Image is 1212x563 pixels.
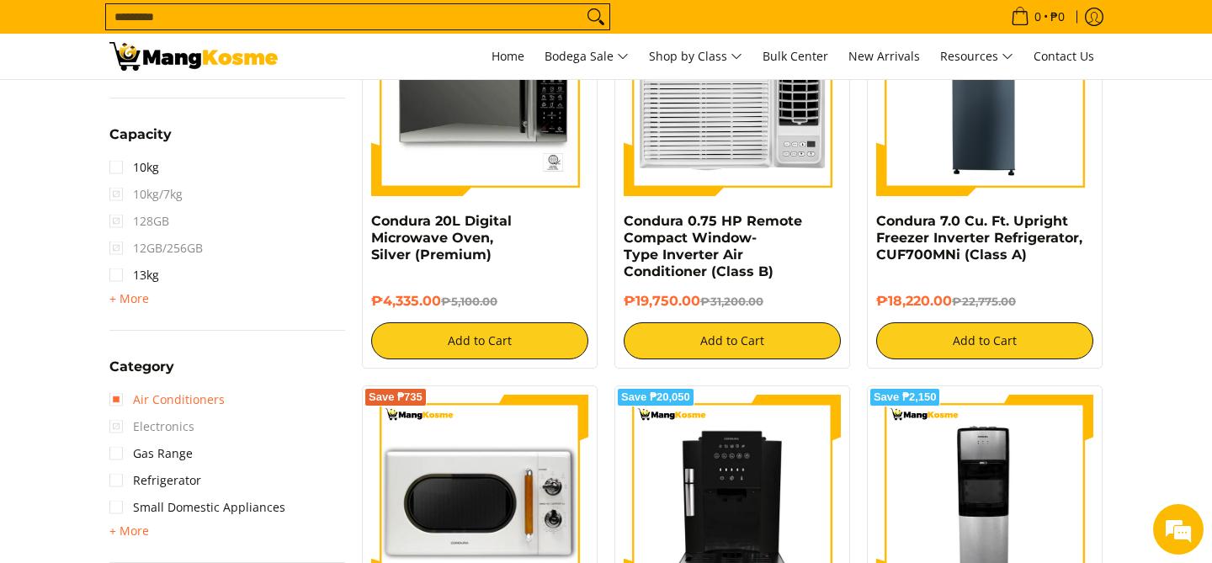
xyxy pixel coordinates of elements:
[109,128,172,141] span: Capacity
[754,34,837,79] a: Bulk Center
[536,34,637,79] a: Bodega Sale
[624,322,841,359] button: Add to Cart
[88,94,283,116] div: Chat with us now
[876,213,1082,263] a: Condura 7.0 Cu. Ft. Upright Freezer Inverter Refrigerator, CUF700MNi (Class A)
[763,48,828,64] span: Bulk Center
[952,295,1016,308] del: ₱22,775.00
[876,322,1093,359] button: Add to Cart
[109,524,149,538] span: + More
[109,42,278,71] img: All Products - Home Appliances Warehouse Sale l Mang Kosme
[371,213,512,263] a: Condura 20L Digital Microwave Oven, Silver (Premium)
[371,322,588,359] button: Add to Cart
[1006,8,1070,26] span: •
[109,360,174,374] span: Category
[295,34,1103,79] nav: Main Menu
[109,292,149,305] span: + More
[371,293,588,310] h6: ₱4,335.00
[109,235,203,262] span: 12GB/256GB
[8,380,321,439] textarea: Type your message and hit 'Enter'
[109,386,225,413] a: Air Conditioners
[624,213,802,279] a: Condura 0.75 HP Remote Compact Window-Type Inverter Air Conditioner (Class B)
[874,392,937,402] span: Save ₱2,150
[109,181,183,208] span: 10kg/7kg
[545,46,629,67] span: Bodega Sale
[109,440,193,467] a: Gas Range
[492,48,524,64] span: Home
[109,289,149,309] summary: Open
[1034,48,1094,64] span: Contact Us
[1025,34,1103,79] a: Contact Us
[649,46,742,67] span: Shop by Class
[109,128,172,154] summary: Open
[932,34,1022,79] a: Resources
[1032,11,1044,23] span: 0
[940,46,1013,67] span: Resources
[483,34,533,79] a: Home
[700,295,763,308] del: ₱31,200.00
[441,295,497,308] del: ₱5,100.00
[369,392,423,402] span: Save ₱735
[848,48,920,64] span: New Arrivals
[1048,11,1067,23] span: ₱0
[621,392,690,402] span: Save ₱20,050
[109,360,174,386] summary: Open
[109,262,159,289] a: 13kg
[876,293,1093,310] h6: ₱18,220.00
[276,8,316,49] div: Minimize live chat window
[109,494,285,521] a: Small Domestic Appliances
[109,208,169,235] span: 128GB
[98,173,232,343] span: We're online!
[109,154,159,181] a: 10kg
[109,521,149,541] summary: Open
[641,34,751,79] a: Shop by Class
[624,293,841,310] h6: ₱19,750.00
[582,4,609,29] button: Search
[840,34,928,79] a: New Arrivals
[109,413,194,440] span: Electronics
[109,467,201,494] a: Refrigerator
